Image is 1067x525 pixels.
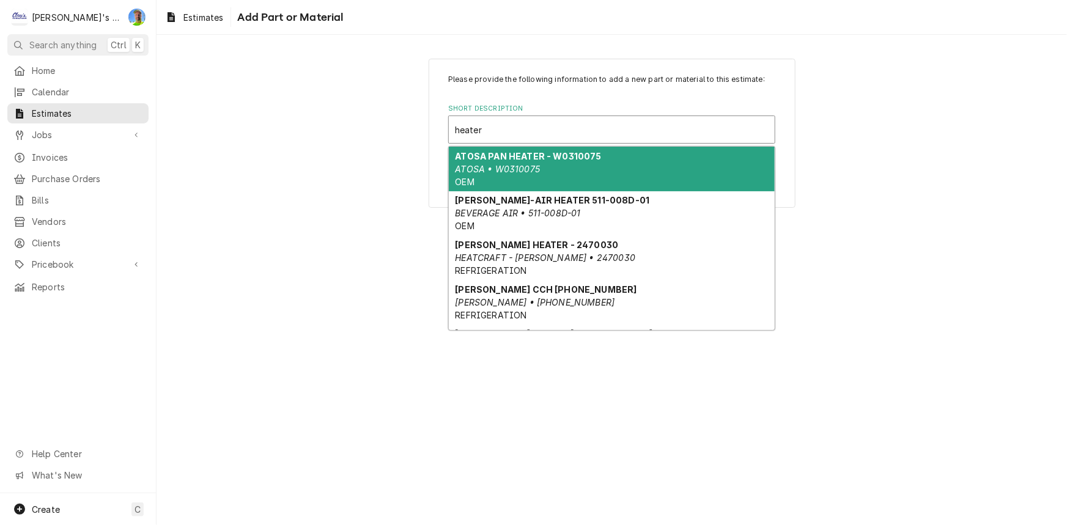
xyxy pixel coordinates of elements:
[128,9,146,26] div: Greg Austin's Avatar
[11,9,28,26] div: Clay's Refrigeration's Avatar
[32,281,142,293] span: Reports
[32,86,142,98] span: Calendar
[456,265,527,276] span: REFRIGERATION
[234,9,343,26] span: Add Part or Material
[128,9,146,26] div: GA
[160,7,228,28] a: Estimates
[429,59,796,208] div: Line Item Create/Update
[32,504,60,515] span: Create
[135,39,141,51] span: K
[111,39,127,51] span: Ctrl
[7,125,149,145] a: Go to Jobs
[32,107,142,120] span: Estimates
[7,211,149,232] a: Vendors
[7,61,149,81] a: Home
[135,503,141,516] span: C
[456,310,527,320] span: REFRIGERATION
[7,233,149,253] a: Clients
[183,11,223,24] span: Estimates
[448,74,775,144] div: Line Item Create/Update Form
[32,172,142,185] span: Purchase Orders
[456,328,653,339] strong: [PERSON_NAME] HEATER [PHONE_NUMBER]
[7,444,149,464] a: Go to Help Center
[448,104,775,144] div: Short Description
[448,104,775,114] label: Short Description
[456,208,581,218] em: BEVERAGE AIR • 511-008D-01
[448,74,775,85] p: Please provide the following information to add a new part or material to this estimate:
[32,447,141,460] span: Help Center
[32,194,142,207] span: Bills
[456,240,619,250] strong: [PERSON_NAME] HEATER - 2470030
[11,9,28,26] div: C
[7,277,149,297] a: Reports
[7,34,149,56] button: Search anythingCtrlK
[7,190,149,210] a: Bills
[456,164,541,174] em: ATOSA • W0310075
[456,297,615,307] em: [PERSON_NAME] • [PHONE_NUMBER]
[456,252,636,263] em: HEATCRAFT - [PERSON_NAME] • 2470030
[32,469,141,482] span: What's New
[29,39,97,51] span: Search anything
[7,465,149,485] a: Go to What's New
[32,237,142,249] span: Clients
[456,177,474,187] span: OEM
[7,147,149,167] a: Invoices
[7,254,149,274] a: Go to Pricebook
[456,151,602,161] strong: ATOSA PAN HEATER - W0310075
[32,64,142,77] span: Home
[32,215,142,228] span: Vendors
[7,82,149,102] a: Calendar
[7,169,149,189] a: Purchase Orders
[32,151,142,164] span: Invoices
[456,195,650,205] strong: [PERSON_NAME]-AIR HEATER 511-008D-01
[7,103,149,123] a: Estimates
[32,11,122,24] div: [PERSON_NAME]'s Refrigeration
[456,284,637,295] strong: [PERSON_NAME] CCH [PHONE_NUMBER]
[456,221,474,231] span: OEM
[32,128,124,141] span: Jobs
[32,258,124,271] span: Pricebook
